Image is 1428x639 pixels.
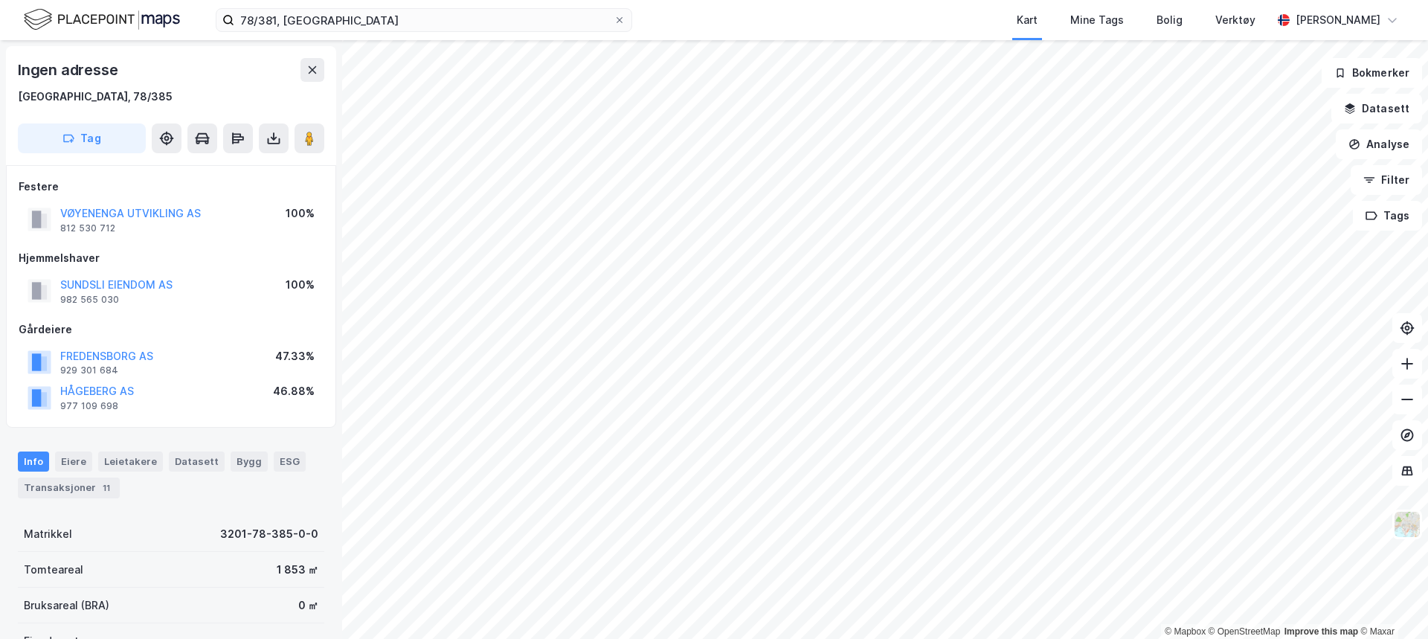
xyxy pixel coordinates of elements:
div: ESG [274,452,306,471]
div: [GEOGRAPHIC_DATA], 78/385 [18,88,173,106]
button: Filter [1351,165,1422,195]
div: Transaksjoner [18,478,120,498]
div: Bruksareal (BRA) [24,597,109,614]
div: Bygg [231,452,268,471]
div: 977 109 698 [60,400,118,412]
div: 929 301 684 [60,365,118,376]
div: 982 565 030 [60,294,119,306]
div: Mine Tags [1070,11,1124,29]
div: Leietakere [98,452,163,471]
button: Analyse [1336,129,1422,159]
div: Datasett [169,452,225,471]
div: 47.33% [275,347,315,365]
div: [PERSON_NAME] [1296,11,1380,29]
div: Eiere [55,452,92,471]
div: 0 ㎡ [298,597,318,614]
div: Info [18,452,49,471]
div: 3201-78-385-0-0 [220,525,318,543]
div: Ingen adresse [18,58,120,82]
a: OpenStreetMap [1209,626,1281,637]
div: 812 530 712 [60,222,115,234]
div: Tomteareal [24,561,83,579]
button: Bokmerker [1322,58,1422,88]
div: Gårdeiere [19,321,324,338]
iframe: Chat Widget [1354,568,1428,639]
div: 100% [286,276,315,294]
div: Kart [1017,11,1038,29]
div: Verktøy [1215,11,1255,29]
div: 11 [99,481,114,495]
img: Z [1393,510,1421,539]
div: 46.88% [273,382,315,400]
div: Hjemmelshaver [19,249,324,267]
img: logo.f888ab2527a4732fd821a326f86c7f29.svg [24,7,180,33]
input: Søk på adresse, matrikkel, gårdeiere, leietakere eller personer [234,9,614,31]
a: Mapbox [1165,626,1206,637]
button: Tag [18,123,146,153]
div: Matrikkel [24,525,72,543]
button: Datasett [1331,94,1422,123]
div: Bolig [1157,11,1183,29]
div: Festere [19,178,324,196]
a: Improve this map [1284,626,1358,637]
div: 1 853 ㎡ [277,561,318,579]
div: 100% [286,205,315,222]
button: Tags [1353,201,1422,231]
